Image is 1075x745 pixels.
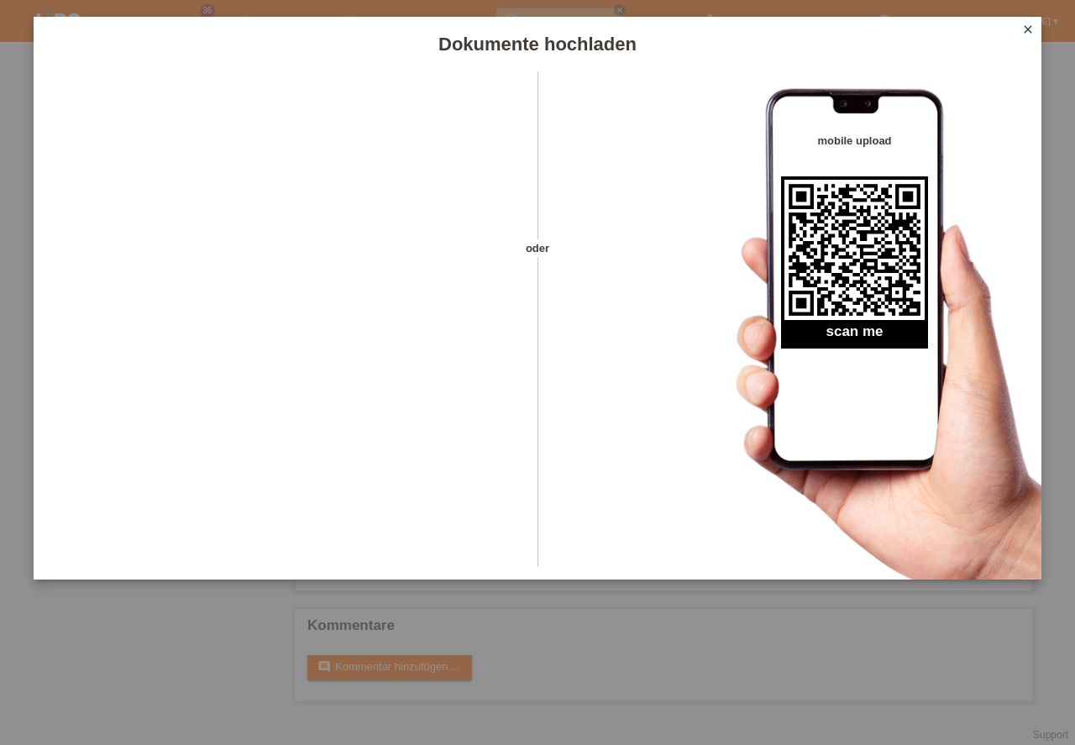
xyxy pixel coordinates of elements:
a: close [1017,21,1039,40]
h4: mobile upload [781,134,928,147]
h2: scan me [781,323,928,349]
h1: Dokumente hochladen [34,34,1041,55]
iframe: Upload [59,113,508,533]
i: close [1021,23,1035,36]
span: oder [508,239,567,257]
